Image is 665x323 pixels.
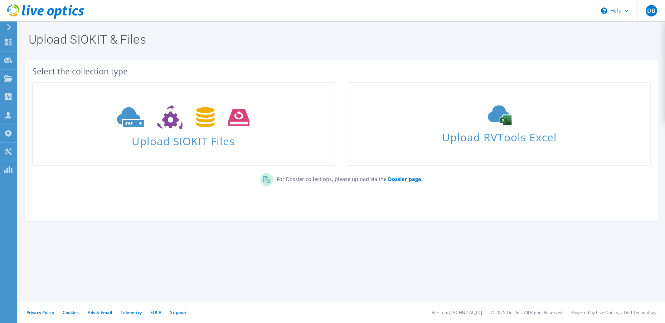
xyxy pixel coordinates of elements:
[387,176,423,182] a: Dossier page.
[63,309,79,315] a: Cookies
[571,309,656,315] li: Powered by Live Optics, a Dell Technology
[349,82,651,166] a: Upload RVTools Excel
[26,309,54,315] a: Privacy Policy
[349,128,650,143] span: Upload RVTools Excel
[32,82,334,166] a: Upload SIOKIT Files
[150,309,161,315] a: EULA
[646,5,657,16] span: DB
[601,8,607,14] svg: \n
[170,309,187,315] a: Support
[491,309,563,315] li: © 2025 Dell Inc. All Rights Reserved
[29,33,651,45] h1: Upload SIOKIT & Files
[388,176,423,182] b: Dossier page.
[432,309,482,315] li: Version: [TECHNICAL_ID]
[121,309,142,315] a: Telemetry
[32,67,651,75] div: Select the collection type
[273,173,423,183] p: For Dossier collections, please upload via the
[88,309,112,315] a: Ads & Email
[33,131,334,147] span: Upload SIOKIT Files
